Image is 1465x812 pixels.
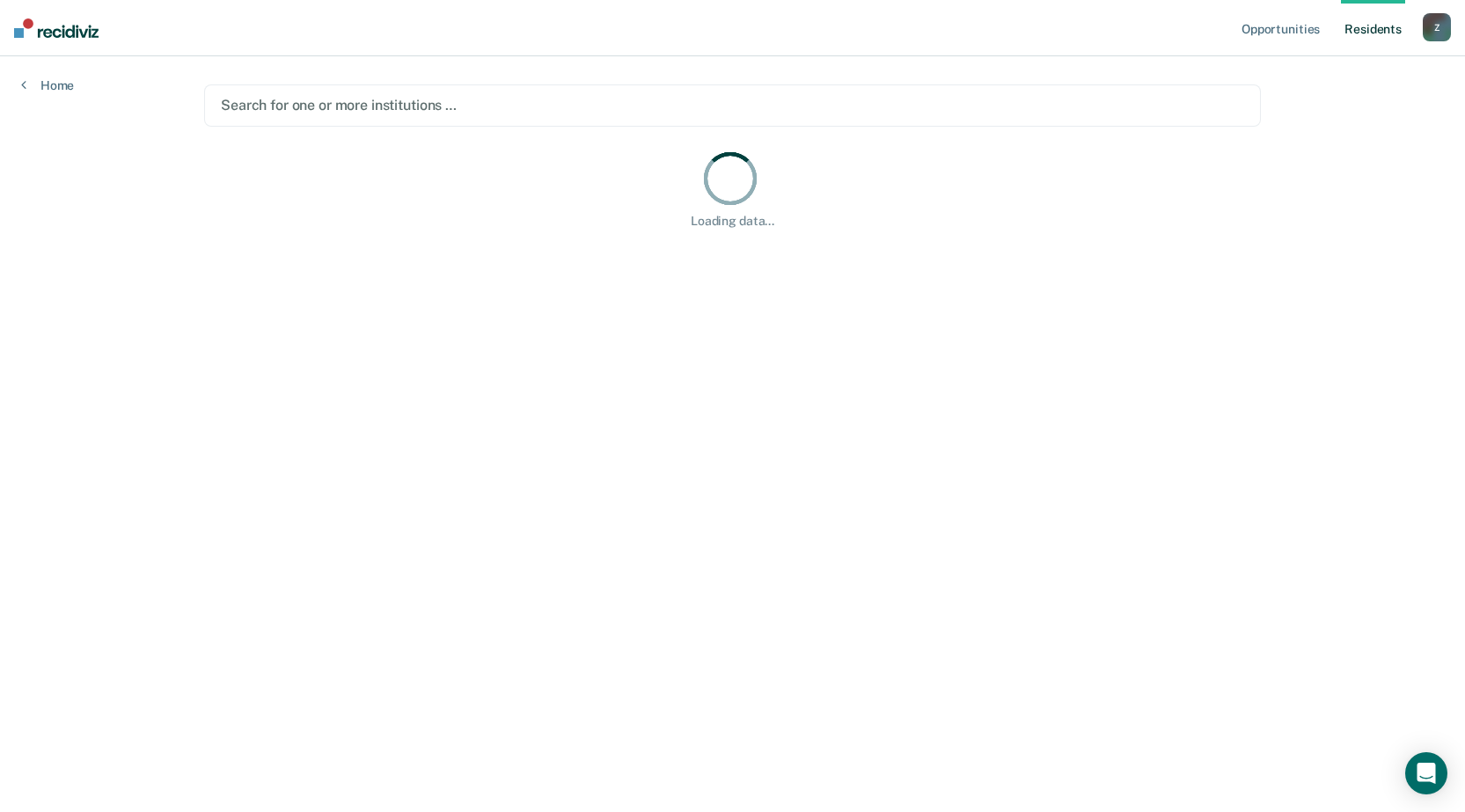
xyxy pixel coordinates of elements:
a: Home [21,77,74,93]
button: Z [1423,13,1451,41]
div: Open Intercom Messenger [1405,752,1447,794]
div: Loading data... [691,214,774,229]
img: Recidiviz [14,18,99,38]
